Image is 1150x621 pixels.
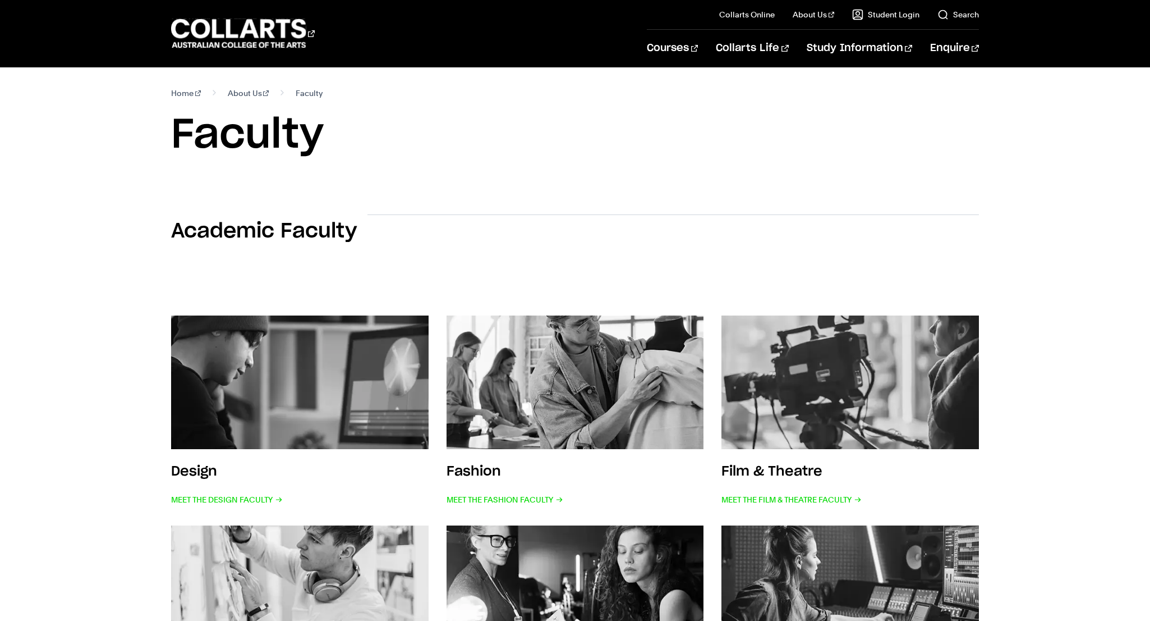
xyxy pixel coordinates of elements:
a: Film & Theatre Meet the Film & Theatre Faculty [721,316,979,508]
div: Go to homepage [171,17,315,49]
a: Design Meet the Design Faculty [171,316,429,508]
span: Meet the Design Faculty [171,492,283,508]
h1: Faculty [171,110,979,161]
a: Student Login [852,9,919,20]
a: Courses [647,30,698,67]
h3: Fashion [447,465,501,478]
a: About Us [793,9,834,20]
a: Collarts Life [716,30,788,67]
h3: Film & Theatre [721,465,822,478]
a: Search [937,9,979,20]
span: Meet the Fashion Faculty [447,492,563,508]
a: Study Information [807,30,912,67]
h2: Academic Faculty [171,219,357,244]
a: Home [171,85,201,101]
a: Collarts Online [719,9,775,20]
span: Faculty [296,85,323,101]
a: Enquire [930,30,979,67]
a: Fashion Meet the Fashion Faculty [447,316,704,508]
a: About Us [228,85,269,101]
h3: Design [171,465,217,478]
span: Meet the Film & Theatre Faculty [721,492,862,508]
